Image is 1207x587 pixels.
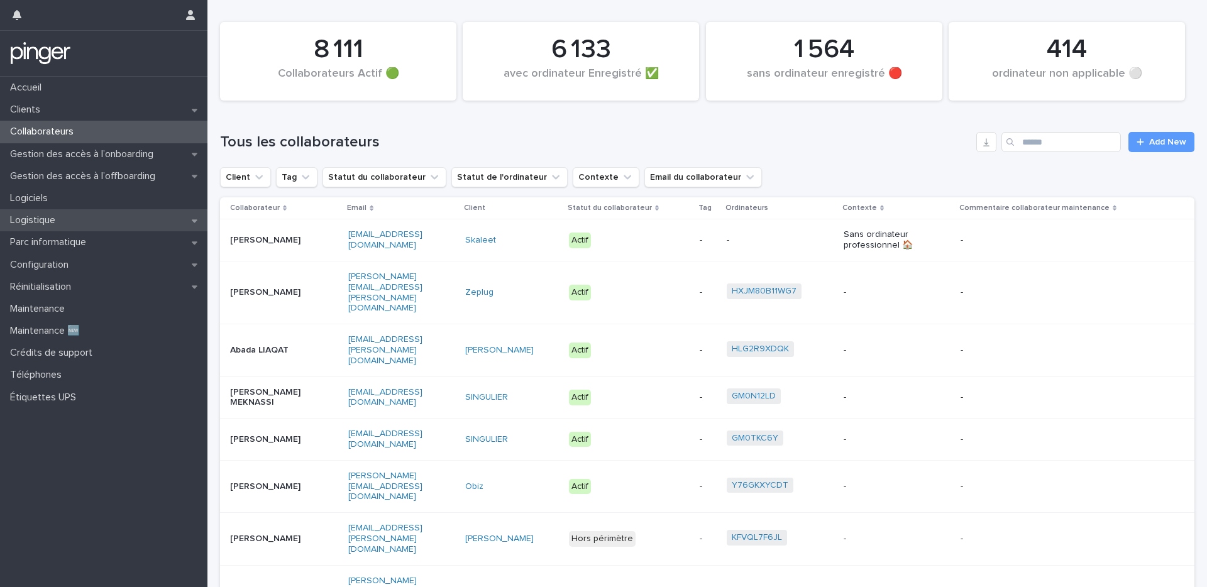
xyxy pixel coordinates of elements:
p: - [961,392,1118,403]
p: - [700,534,717,544]
a: GM0N12LD [732,391,776,402]
div: ordinateur non applicable ⚪ [970,67,1164,94]
tr: [PERSON_NAME] MEKNASSI[EMAIL_ADDRESS][DOMAIN_NAME]SINGULIER Actif-GM0N12LD -- [220,376,1194,419]
p: Email [347,201,367,215]
tr: [PERSON_NAME][EMAIL_ADDRESS][DOMAIN_NAME]Skaleet Actif--Sans ordinateur professionnel 🏠- [220,219,1194,261]
div: avec ordinateur Enregistré ✅ [484,67,678,94]
p: - [700,392,717,403]
span: Add New [1149,138,1186,146]
p: - [844,481,922,492]
a: HLG2R9XDQK [732,344,789,354]
a: [EMAIL_ADDRESS][PERSON_NAME][DOMAIN_NAME] [348,335,422,365]
p: - [961,481,1118,492]
a: Zeplug [465,287,493,298]
input: Search [1001,132,1121,152]
p: - [961,345,1118,356]
p: - [700,235,717,246]
button: Contexte [573,167,639,187]
p: - [844,392,922,403]
a: Y76GKXYCDT [732,480,788,491]
a: SINGULIER [465,392,508,403]
p: Logiciels [5,192,58,204]
p: Tag [698,201,712,215]
p: - [844,345,922,356]
button: Tag [276,167,317,187]
div: Hors périmètre [569,531,636,547]
p: - [700,287,717,298]
button: Email du collaborateur [644,167,762,187]
p: Sans ordinateur professionnel 🏠 [844,229,922,251]
a: Obiz [465,481,483,492]
a: [PERSON_NAME][EMAIL_ADDRESS][DOMAIN_NAME] [348,471,422,502]
a: [PERSON_NAME][EMAIL_ADDRESS][PERSON_NAME][DOMAIN_NAME] [348,272,422,312]
div: Actif [569,479,591,495]
a: [EMAIL_ADDRESS][DOMAIN_NAME] [348,230,422,250]
p: Accueil [5,82,52,94]
img: mTgBEunGTSyRkCgitkcU [10,41,71,66]
h1: Tous les collaborateurs [220,133,971,151]
p: - [844,434,922,445]
div: Actif [569,343,591,358]
p: Gestion des accès à l’onboarding [5,148,163,160]
p: Collaborateur [230,201,280,215]
p: [PERSON_NAME] MEKNASSI [230,387,309,409]
p: - [700,434,717,445]
div: 414 [970,34,1164,65]
p: - [961,287,1118,298]
a: [EMAIL_ADDRESS][PERSON_NAME][DOMAIN_NAME] [348,524,422,554]
p: - [700,345,717,356]
button: Statut du collaborateur [322,167,446,187]
p: - [961,235,1118,246]
p: [PERSON_NAME] [230,481,309,492]
p: Maintenance 🆕 [5,325,90,337]
p: Téléphones [5,369,72,381]
a: [PERSON_NAME] [465,345,534,356]
p: Clients [5,104,50,116]
a: Add New [1128,132,1194,152]
div: sans ordinateur enregistré 🔴 [727,67,921,94]
tr: [PERSON_NAME][PERSON_NAME][EMAIL_ADDRESS][DOMAIN_NAME]Obiz Actif-Y76GKXYCDT -- [220,460,1194,512]
p: - [844,534,922,544]
tr: [PERSON_NAME][PERSON_NAME][EMAIL_ADDRESS][PERSON_NAME][DOMAIN_NAME]Zeplug Actif-HXJM80B11WG7 -- [220,261,1194,324]
p: [PERSON_NAME] [230,235,309,246]
p: Logistique [5,214,65,226]
p: Abada LIAQAT [230,345,309,356]
p: Statut du collaborateur [568,201,652,215]
p: - [961,534,1118,544]
div: Actif [569,285,591,300]
a: Skaleet [465,235,496,246]
p: Parc informatique [5,236,96,248]
p: Réinitialisation [5,281,81,293]
p: Étiquettes UPS [5,392,86,403]
p: Contexte [842,201,877,215]
a: GM0TKC6Y [732,433,778,444]
a: KFVQL7F6JL [732,532,782,543]
button: Client [220,167,271,187]
p: Maintenance [5,303,75,315]
p: Client [464,201,485,215]
p: Ordinateurs [725,201,768,215]
button: Statut de l'ordinateur [451,167,568,187]
a: SINGULIER [465,434,508,445]
div: Actif [569,390,591,405]
p: Gestion des accès à l’offboarding [5,170,165,182]
p: - [700,481,717,492]
p: Collaborateurs [5,126,84,138]
p: Crédits de support [5,347,102,359]
div: 8 111 [241,34,435,65]
a: [PERSON_NAME] [465,534,534,544]
tr: Abada LIAQAT[EMAIL_ADDRESS][PERSON_NAME][DOMAIN_NAME][PERSON_NAME] Actif-HLG2R9XDQK -- [220,324,1194,376]
p: Commentaire collaborateur maintenance [959,201,1110,215]
p: - [844,287,922,298]
tr: [PERSON_NAME][EMAIL_ADDRESS][PERSON_NAME][DOMAIN_NAME][PERSON_NAME] Hors périmètre-KFVQL7F6JL -- [220,513,1194,565]
div: Collaborateurs Actif 🟢 [241,67,435,94]
a: [EMAIL_ADDRESS][DOMAIN_NAME] [348,388,422,407]
p: Configuration [5,259,79,271]
div: 6 133 [484,34,678,65]
p: [PERSON_NAME] [230,434,309,445]
tr: [PERSON_NAME][EMAIL_ADDRESS][DOMAIN_NAME]SINGULIER Actif-GM0TKC6Y -- [220,419,1194,461]
div: 1 564 [727,34,921,65]
p: - [727,235,805,246]
p: - [961,434,1118,445]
